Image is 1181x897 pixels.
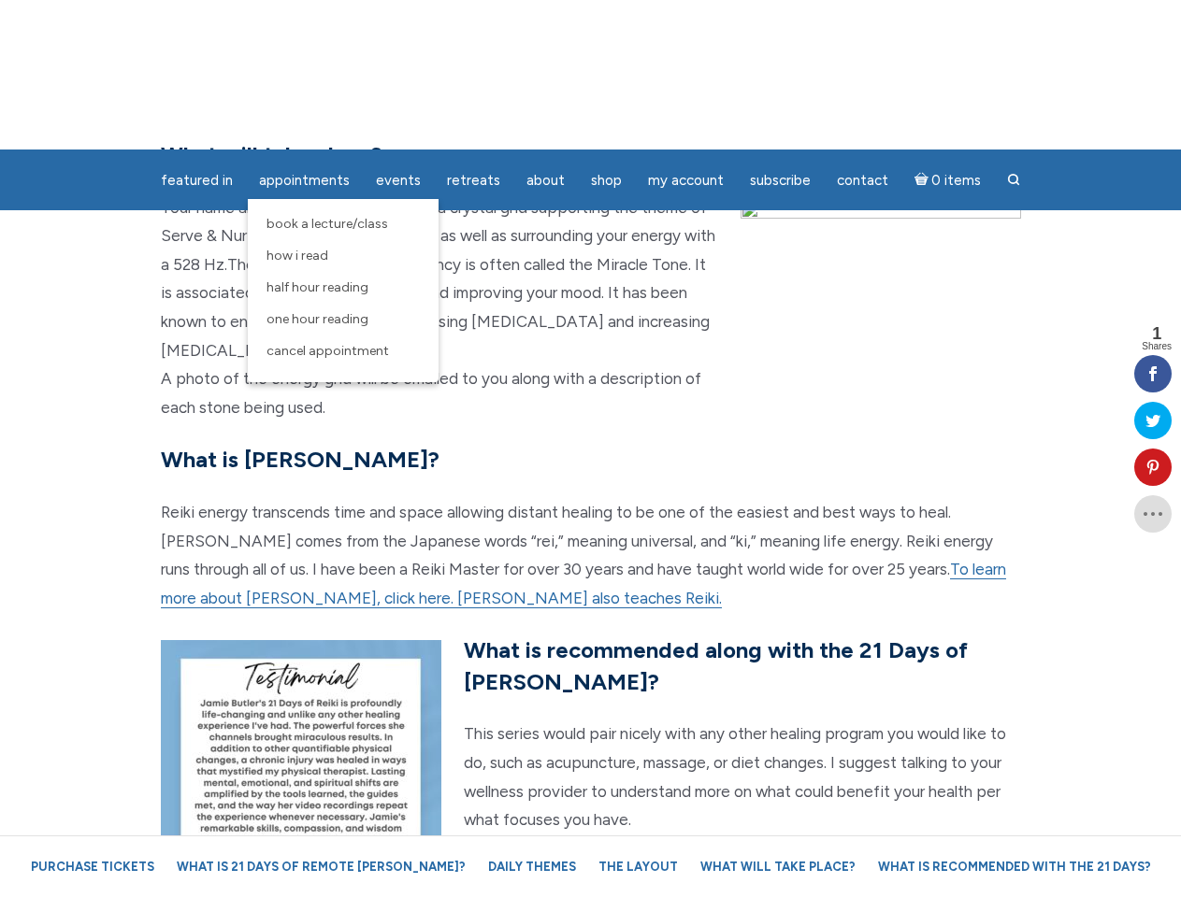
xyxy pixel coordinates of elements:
[257,335,429,367] a: Cancel Appointment
[1142,325,1172,342] span: 1
[837,172,888,189] span: Contact
[931,174,981,188] span: 0 items
[266,279,368,295] span: Half Hour Reading
[1142,342,1172,351] span: Shares
[479,850,585,883] a: Daily Themes
[161,498,1021,612] p: Reiki energy transcends time and space allowing distant healing to be one of the easiest and best...
[580,163,633,199] a: Shop
[257,304,429,335] a: One Hour Reading
[750,172,811,189] span: Subscribe
[869,850,1160,883] a: What is recommended with the 21 Days?
[903,161,993,199] a: Cart0 items
[257,272,429,304] a: Half Hour Reading
[589,850,687,883] a: The Layout
[266,216,388,232] span: Book a Lecture/Class
[266,311,368,327] span: One Hour Reading
[826,163,900,199] a: Contact
[266,343,389,359] span: Cancel Appointment
[637,163,735,199] a: My Account
[266,248,328,263] span: How I Read
[648,172,724,189] span: My Account
[915,172,932,189] i: Cart
[257,240,429,272] a: How I Read
[515,163,576,199] a: About
[161,560,1006,608] a: To learn more about [PERSON_NAME], click here. [PERSON_NAME] also teaches Reiki.
[447,172,500,189] span: Retreats
[257,208,429,240] a: Book a Lecture/Class
[161,193,1021,422] p: Your name and energy will be placed in a crystal grid supporting the theme of Serve & Nurture for...
[248,163,361,199] a: Appointments
[365,163,432,199] a: Events
[161,141,382,168] strong: What will take place?
[161,255,710,360] span: The 528 Hz Solfeggio frequency is often called the Miracle Tone. It is associated with compassion...
[739,163,822,199] a: Subscribe
[691,850,865,883] a: What will take place?
[161,446,439,473] strong: What is [PERSON_NAME]?
[259,172,350,189] span: Appointments
[464,636,968,695] strong: What is recommended along with the 21 Days of [PERSON_NAME]?
[167,850,475,883] a: What is 21 Days of Remote [PERSON_NAME]?
[150,163,244,199] a: featured in
[376,172,421,189] span: Events
[22,850,164,883] a: Purchase Tickets
[436,163,511,199] a: Retreats
[161,172,233,189] span: featured in
[161,719,1021,833] p: This series would pair nicely with any other healing program you would like to do, such as acupun...
[591,172,622,189] span: Shop
[28,28,134,103] img: Jamie Butler. The Everyday Medium
[526,172,565,189] span: About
